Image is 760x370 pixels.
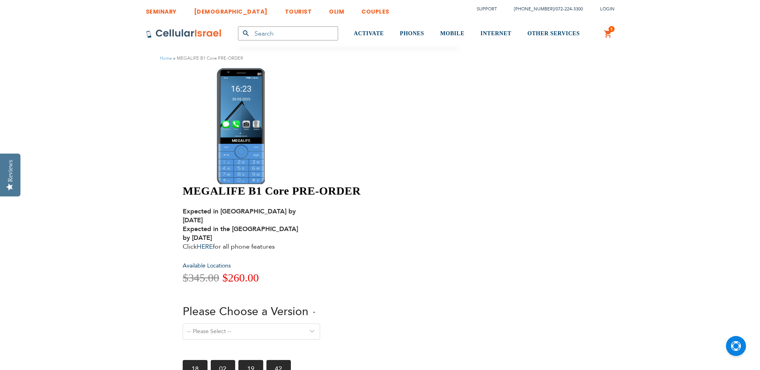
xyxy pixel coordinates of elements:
[183,184,464,198] h1: MEGALIFE B1 Core PRE-ORDER
[329,2,344,17] a: OLIM
[146,2,177,17] a: SEMINARY
[440,19,465,49] a: MOBILE
[238,26,338,40] input: Search
[480,19,511,49] a: INTERNET
[172,54,243,62] li: MEGALIFE B1 Core PRE-ORDER
[194,2,268,17] a: [DEMOGRAPHIC_DATA]
[604,29,613,39] a: 1
[361,2,389,17] a: COUPLES
[183,304,308,319] span: Please Choose a Version
[7,160,14,182] div: Reviews
[354,30,384,36] span: ACTIVATE
[600,6,615,12] span: Login
[222,271,259,284] span: $260.00
[183,271,219,284] span: $345.00
[477,6,497,12] a: Support
[183,207,307,251] div: Click for all phone features
[506,3,583,15] li: /
[527,30,580,36] span: OTHER SERVICES
[197,242,213,251] a: HERE
[285,2,312,17] a: TOURIST
[146,29,222,38] img: Cellular Israel Logo
[610,26,613,32] span: 1
[354,19,384,49] a: ACTIVATE
[160,55,172,61] a: Home
[514,6,554,12] a: [PHONE_NUMBER]
[183,262,231,269] a: Available Locations
[217,68,265,184] img: MEGALIFE B1 Core PRE-ORDER
[183,207,298,242] strong: Expected in [GEOGRAPHIC_DATA] by [DATE] Expected in the [GEOGRAPHIC_DATA] by [DATE]
[400,19,424,49] a: PHONES
[440,30,465,36] span: MOBILE
[400,30,424,36] span: PHONES
[527,19,580,49] a: OTHER SERVICES
[556,6,583,12] a: 072-224-3300
[480,30,511,36] span: INTERNET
